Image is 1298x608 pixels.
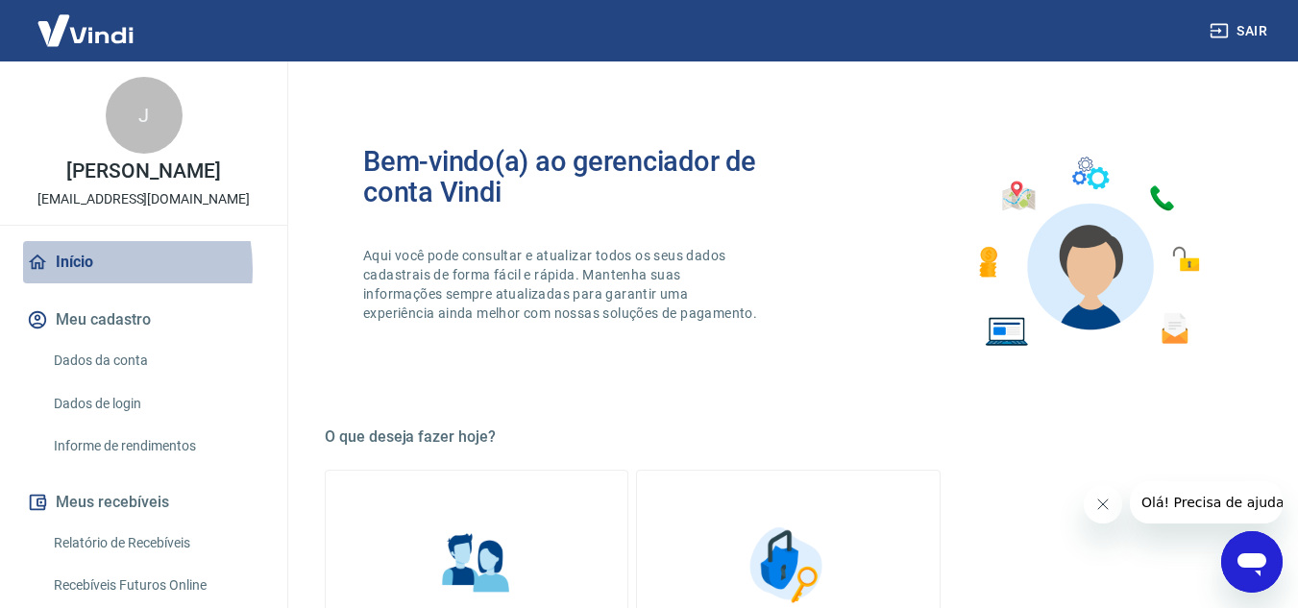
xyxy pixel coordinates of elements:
[23,241,264,283] a: Início
[23,1,148,60] img: Vindi
[1221,531,1283,593] iframe: Botão para abrir a janela de mensagens
[363,246,761,323] p: Aqui você pode consultar e atualizar todos os seus dados cadastrais de forma fácil e rápida. Mant...
[37,189,250,209] p: [EMAIL_ADDRESS][DOMAIN_NAME]
[46,384,264,424] a: Dados de login
[46,566,264,605] a: Recebíveis Futuros Online
[325,427,1252,447] h5: O que deseja fazer hoje?
[46,426,264,466] a: Informe de rendimentos
[1084,485,1122,523] iframe: Fechar mensagem
[1130,481,1283,523] iframe: Mensagem da empresa
[106,77,183,154] div: J
[363,146,789,207] h2: Bem-vindo(a) ao gerenciador de conta Vindi
[12,13,161,29] span: Olá! Precisa de ajuda?
[23,299,264,341] button: Meu cadastro
[46,523,264,563] a: Relatório de Recebíveis
[962,146,1213,358] img: Imagem de um avatar masculino com diversos icones exemplificando as funcionalidades do gerenciado...
[1206,13,1275,49] button: Sair
[66,161,220,182] p: [PERSON_NAME]
[23,481,264,523] button: Meus recebíveis
[46,341,264,380] a: Dados da conta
